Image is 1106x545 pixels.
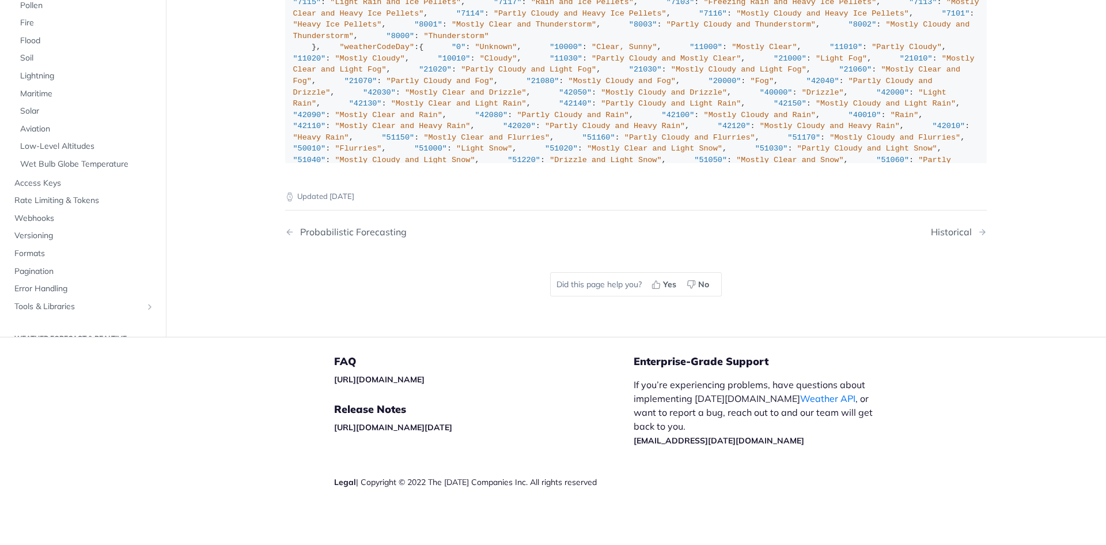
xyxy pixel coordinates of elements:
[293,54,326,63] span: "11020"
[335,111,442,119] span: "Mostly Clear and Rain"
[629,65,662,74] span: "21030"
[285,215,987,249] nav: Pagination Controls
[662,111,695,119] span: "42100"
[592,54,741,63] span: "Partly Cloudy and Mostly Clear"
[344,77,377,85] span: "21070"
[931,227,987,238] a: Next Page: Historical
[503,122,536,130] span: "42020"
[14,67,157,85] a: Lightning
[545,122,685,130] span: "Partly Cloudy and Heavy Rain"
[550,54,582,63] span: "11030"
[423,133,550,142] span: "Mostly Clear and Flurries"
[806,77,839,85] span: "42040"
[293,156,326,164] span: "51040"
[601,99,741,108] span: "Partly Cloudy and Light Rain"
[14,50,157,67] a: Soil
[527,77,559,85] span: "21080"
[9,192,157,209] a: Rate Limiting & Tokens
[334,476,634,488] div: | Copyright © 2022 The [DATE] Companies Inc. All rights reserved
[698,279,709,291] span: No
[550,43,582,51] span: "10000"
[20,106,154,117] span: Solar
[405,88,527,97] span: "Mostly Clear and Drizzle"
[634,378,885,447] p: If you’re experiencing problems, have questions about implementing [DATE][DOMAIN_NAME] , or want ...
[293,133,349,142] span: "Heavy Rain"
[14,213,154,224] span: Webhooks
[601,88,727,97] span: "Mostly Cloudy and Drizzle"
[438,54,471,63] span: "10010"
[456,9,484,18] span: "7114"
[414,20,442,29] span: "8001"
[647,276,683,293] button: Yes
[387,77,494,85] span: "Partly Cloudy and Fog"
[14,178,154,189] span: Access Keys
[760,122,900,130] span: "Mostly Cloudy and Heavy Rain"
[14,121,157,138] a: Aviation
[891,111,919,119] span: "Rain"
[9,245,157,262] a: Formats
[14,301,142,313] span: Tools & Libraries
[14,248,154,260] span: Formats
[816,54,867,63] span: "Light Fog"
[550,156,661,164] span: "Drizzle and Light Snow"
[340,43,415,51] span: "weatherCodeDay"
[736,9,909,18] span: "Mostly Cloudy and Heavy Ice Pellets"
[363,88,396,97] span: "42030"
[335,122,470,130] span: "Mostly Clear and Heavy Rain"
[933,122,965,130] span: "42010"
[9,333,157,344] h2: Weather Forecast & realtime
[14,32,157,50] a: Flood
[900,54,933,63] span: "21010"
[550,272,722,296] div: Did this page help you?
[20,159,154,170] span: Wet Bulb Globe Temperature
[14,195,154,206] span: Rate Limiting & Tokens
[931,227,978,238] div: Historical
[349,99,382,108] span: "42130"
[9,280,157,298] a: Error Handling
[494,9,666,18] span: "Partly Cloudy and Heavy Ice Pellets"
[9,298,157,315] a: Tools & LibrariesShow subpages for Tools & Libraries
[285,191,987,202] p: Updated [DATE]
[335,144,381,153] span: "Flurries"
[387,32,415,40] span: "8000"
[20,17,154,29] span: Fire
[391,99,527,108] span: "Mostly Clear and Light Rain"
[694,156,727,164] span: "51050"
[816,99,956,108] span: "Mostly Cloudy and Light Rain"
[849,111,881,119] span: "40010"
[592,43,657,51] span: "Clear, Sunny"
[334,422,452,433] a: [URL][DOMAIN_NAME][DATE]
[849,20,877,29] span: "8002"
[335,54,405,63] span: "Mostly Cloudy"
[480,54,517,63] span: "Cloudy"
[587,144,722,153] span: "Mostly Clear and Light Snow"
[797,144,937,153] span: "Partly Cloudy and Light Snow"
[800,393,855,404] a: Weather API
[293,20,382,29] span: "Heavy Ice Pellets"
[475,43,517,51] span: "Unknown"
[293,122,326,130] span: "42110"
[829,133,960,142] span: "Mostly Cloudy and Flurries"
[876,88,909,97] span: "42000"
[517,111,628,119] span: "Partly Cloudy and Rain"
[334,403,634,416] h5: Release Notes
[751,77,774,85] span: "Fog"
[334,355,634,369] h5: FAQ
[704,111,816,119] span: "Mostly Cloudy and Rain"
[423,32,488,40] span: "Thunderstorm"
[9,227,157,245] a: Versioning
[671,65,806,74] span: "Mostly Cloudy and Light Fog"
[709,77,741,85] span: "20000"
[20,123,154,135] span: Aviation
[755,144,788,153] span: "51030"
[787,133,820,142] span: "51170"
[634,435,804,446] a: [EMAIL_ADDRESS][DATE][DOMAIN_NAME]
[145,302,154,311] button: Show subpages for Tools & Libraries
[293,77,937,97] span: "Partly Cloudy and Drizzle"
[839,65,872,74] span: "21060"
[461,65,596,74] span: "Partly Cloudy and Light Fog"
[569,77,676,85] span: "Mostly Cloudy and Fog"
[14,103,157,120] a: Solar
[699,9,727,18] span: "7116"
[381,133,414,142] span: "51150"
